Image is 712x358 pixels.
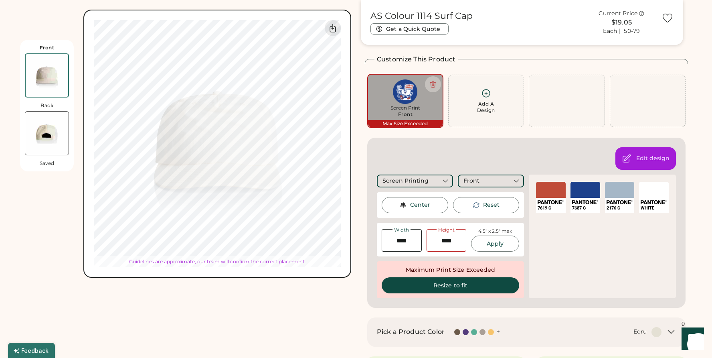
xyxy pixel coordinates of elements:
[636,155,670,163] div: Open the design editor to change colors, background, and decoration method.
[410,201,430,209] div: Center
[377,55,455,64] h2: Customize This Product
[382,277,519,293] button: Resize to fit
[437,228,456,232] div: Height
[373,105,438,111] div: Screen Print
[477,101,495,114] div: Add A Design
[40,160,54,167] div: Saved
[471,236,519,252] button: Apply
[607,200,633,204] img: Pantone Logo
[400,201,407,209] img: Center Image Icon
[377,327,445,337] h2: Pick a Product Color
[538,205,564,211] div: 7619 C
[483,201,500,209] div: This will reset the rotation of the selected element to 0°.
[25,112,69,155] img: AS Colour 1114 Ecru Back Thumbnail
[603,27,640,35] div: Each | 50-79
[373,79,438,104] img: 71614_LOGO7.png
[382,266,519,274] div: Maximum Print Size Exceeded
[572,205,599,211] div: 7687 C
[392,228,411,232] div: Width
[641,200,667,204] img: Pantone Logo
[674,322,708,356] iframe: Front Chat
[370,10,473,22] h1: AS Colour 1114 Surf Cap
[496,327,500,336] div: +
[94,256,341,267] div: Guidelines are approximate; our team will confirm the correct placement.
[463,177,479,185] div: Front
[587,18,657,27] div: $19.05
[572,200,598,204] img: Pantone Logo
[26,54,68,97] img: AS Colour 1114 Ecru Front Thumbnail
[398,111,413,118] div: Front
[538,200,564,204] img: Pantone Logo
[599,10,637,18] div: Current Price
[478,228,512,235] div: 4.5" x 2.5" max
[40,45,55,51] div: Front
[641,205,667,211] div: WHITE
[633,328,647,336] div: Ecru
[607,205,633,211] div: 2176 C
[425,76,441,92] button: Delete this decoration.
[325,20,341,36] div: Download Front Mockup
[382,177,429,185] div: Screen Printing
[368,120,443,127] div: Max Size Exceeded
[40,102,53,109] div: Back
[370,23,449,35] button: Get a Quick Quote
